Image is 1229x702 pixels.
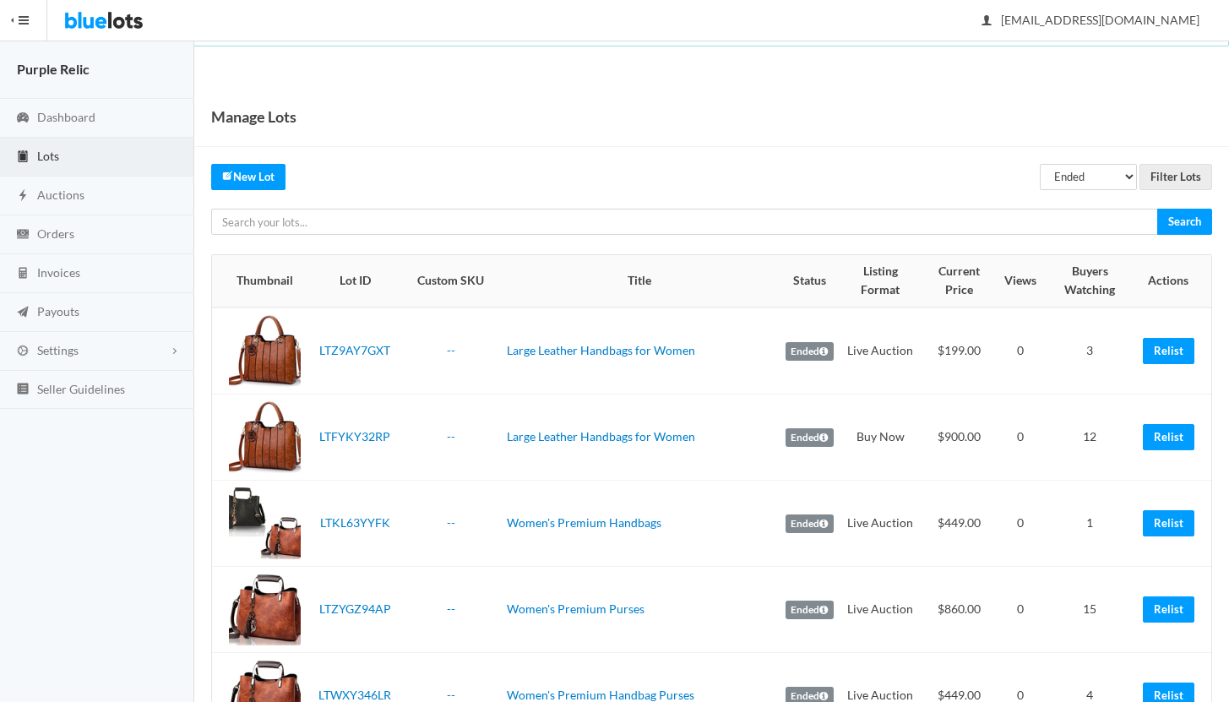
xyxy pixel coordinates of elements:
td: 1 [1043,481,1136,567]
a: Relist [1143,596,1194,623]
span: Invoices [37,265,80,280]
ion-icon: clipboard [14,150,31,166]
a: Large Leather Handbags for Women [507,343,695,357]
a: Large Leather Handbags for Women [507,429,695,444]
td: Live Auction [840,307,921,395]
th: Views [998,255,1043,307]
strong: Purple Relic [17,61,90,77]
td: Buy Now [840,395,921,481]
td: 0 [998,481,1043,567]
span: [EMAIL_ADDRESS][DOMAIN_NAME] [982,13,1199,27]
ion-icon: paper plane [14,305,31,321]
span: Seller Guidelines [37,382,125,396]
th: Thumbnail [212,255,307,307]
td: $860.00 [921,567,998,653]
ion-icon: calculator [14,266,31,282]
span: Lots [37,149,59,163]
ion-icon: create [222,170,233,181]
th: Status [779,255,840,307]
span: Auctions [37,188,84,202]
td: $449.00 [921,481,998,567]
a: -- [447,429,455,444]
a: LTFYKY32RP [319,429,390,444]
td: 3 [1043,307,1136,395]
a: -- [447,601,455,616]
label: Ended [786,514,834,533]
th: Buyers Watching [1043,255,1136,307]
a: Relist [1143,338,1194,364]
label: Ended [786,601,834,619]
a: LTKL63YYFK [320,515,390,530]
td: 12 [1043,395,1136,481]
a: Relist [1143,424,1194,450]
a: LTZYGZ94AP [319,601,391,616]
td: Live Auction [840,481,921,567]
td: Live Auction [840,567,921,653]
a: -- [447,688,455,702]
label: Ended [786,342,834,361]
ion-icon: list box [14,382,31,398]
a: Women's Premium Purses [507,601,644,616]
h1: Manage Lots [211,104,296,129]
a: -- [447,343,455,357]
ion-icon: cash [14,227,31,243]
th: Custom SKU [402,255,500,307]
ion-icon: cog [14,344,31,360]
span: Payouts [37,304,79,318]
input: Filter Lots [1139,164,1212,190]
ion-icon: person [978,14,995,30]
td: 15 [1043,567,1136,653]
th: Listing Format [840,255,921,307]
a: Relist [1143,510,1194,536]
th: Current Price [921,255,998,307]
span: Orders [37,226,74,241]
span: Settings [37,343,79,357]
th: Title [500,255,779,307]
span: Dashboard [37,110,95,124]
td: 0 [998,395,1043,481]
label: Ended [786,428,834,447]
th: Actions [1136,255,1211,307]
a: -- [447,515,455,530]
th: Lot ID [307,255,402,307]
a: LTZ9AY7GXT [319,343,390,357]
ion-icon: speedometer [14,111,31,127]
a: createNew Lot [211,164,285,190]
td: 0 [998,307,1043,395]
td: $900.00 [921,395,998,481]
input: Search your lots... [211,209,1158,235]
input: Search [1157,209,1212,235]
td: 0 [998,567,1043,653]
a: Women's Premium Handbags [507,515,661,530]
a: Women's Premium Handbag Purses [507,688,694,702]
td: $199.00 [921,307,998,395]
ion-icon: flash [14,188,31,204]
a: LTWXY346LR [318,688,391,702]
